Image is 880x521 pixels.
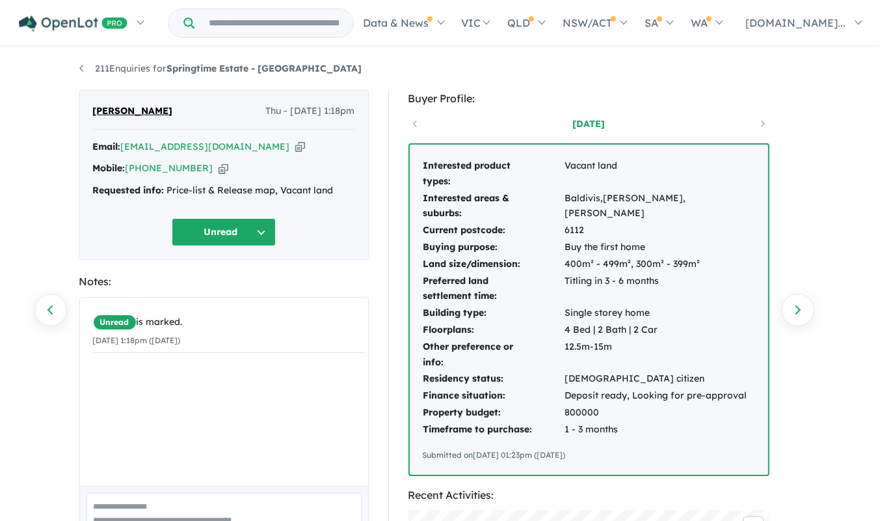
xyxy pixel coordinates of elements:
td: 800000 [565,404,755,421]
img: Openlot PRO Logo White [19,16,127,32]
strong: Email: [93,141,121,152]
td: Buy the first home [565,239,755,256]
td: 6112 [565,222,755,239]
div: is marked. [93,315,365,330]
td: Finance situation: [423,387,565,404]
div: Price-list & Release map, Vacant land [93,183,355,199]
td: Timeframe to purchase: [423,421,565,438]
td: [DEMOGRAPHIC_DATA] citizen [565,371,755,387]
td: Buying purpose: [423,239,565,256]
td: 12.5m-15m [565,339,755,371]
td: Titling in 3 - 6 months [565,273,755,305]
td: Single storey home [565,305,755,322]
td: Floorplans: [423,322,565,339]
td: Baldivis,[PERSON_NAME],[PERSON_NAME] [565,190,755,223]
span: [PERSON_NAME] [93,104,173,119]
td: Current postcode: [423,222,565,239]
td: Interested product types: [423,158,565,190]
a: [PHONE_NUMBER] [126,162,213,174]
strong: Springtime Estate - [GEOGRAPHIC_DATA] [167,63,362,74]
small: [DATE] 1:18pm ([DATE]) [93,335,181,345]
div: Recent Activities: [408,486,769,504]
td: 400m² - 499m², 300m² - 399m² [565,256,755,273]
td: Other preference or info: [423,339,565,371]
a: [EMAIL_ADDRESS][DOMAIN_NAME] [121,141,290,152]
span: [DOMAIN_NAME]... [745,16,846,29]
td: Property budget: [423,404,565,421]
span: Unread [93,315,137,330]
div: Notes: [79,273,369,290]
a: [DATE] [533,117,644,130]
button: Unread [172,218,276,246]
td: Vacant land [565,158,755,190]
td: Deposit ready, Looking for pre-approval [565,387,755,404]
span: Thu - [DATE] 1:18pm [266,104,355,119]
td: Preferred land settlement time: [423,273,565,305]
td: Interested areas & suburbs: [423,190,565,223]
input: Try estate name, suburb, builder or developer [197,9,351,37]
div: Submitted on [DATE] 01:23pm ([DATE]) [423,449,755,462]
td: Building type: [423,305,565,322]
button: Copy [295,140,305,154]
td: Residency status: [423,371,565,387]
td: Land size/dimension: [423,256,565,273]
a: 211Enquiries forSpringtime Estate - [GEOGRAPHIC_DATA] [79,63,362,74]
nav: breadcrumb [79,61,801,77]
strong: Requested info: [93,184,165,196]
td: 4 Bed | 2 Bath | 2 Car [565,322,755,339]
td: 1 - 3 months [565,421,755,438]
div: Buyer Profile: [408,90,769,107]
button: Copy [219,162,228,175]
strong: Mobile: [93,162,126,174]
